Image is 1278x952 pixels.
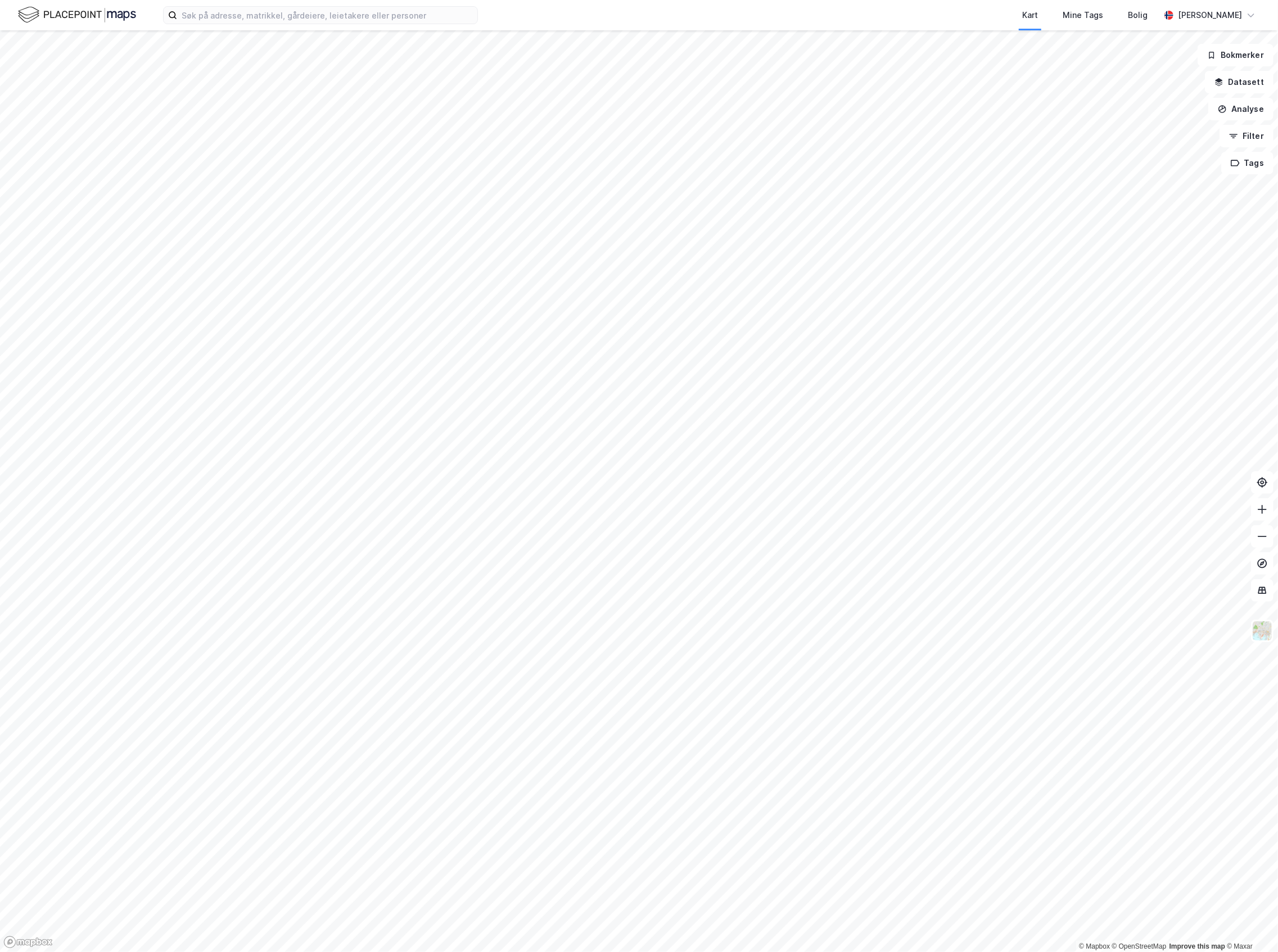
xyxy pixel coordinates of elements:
button: Bokmerker [1198,44,1274,66]
div: Kart [1022,8,1038,22]
button: Tags [1221,152,1274,174]
div: [PERSON_NAME] [1178,8,1242,22]
img: Z [1252,620,1273,642]
a: Improve this map [1169,942,1225,950]
input: Søk på adresse, matrikkel, gårdeiere, leietakere eller personer [177,7,477,24]
div: Kontrollprogram for chat [1222,898,1278,952]
div: Mine Tags [1063,8,1103,22]
img: logo.f888ab2527a4732fd821a326f86c7f29.svg [18,5,136,25]
a: OpenStreetMap [1112,942,1167,950]
button: Datasett [1205,71,1274,93]
button: Analyse [1208,98,1274,120]
div: Bolig [1128,8,1148,22]
a: Mapbox [1079,942,1110,950]
button: Filter [1220,125,1274,147]
iframe: Chat Widget [1222,898,1278,952]
a: Mapbox homepage [3,936,53,949]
